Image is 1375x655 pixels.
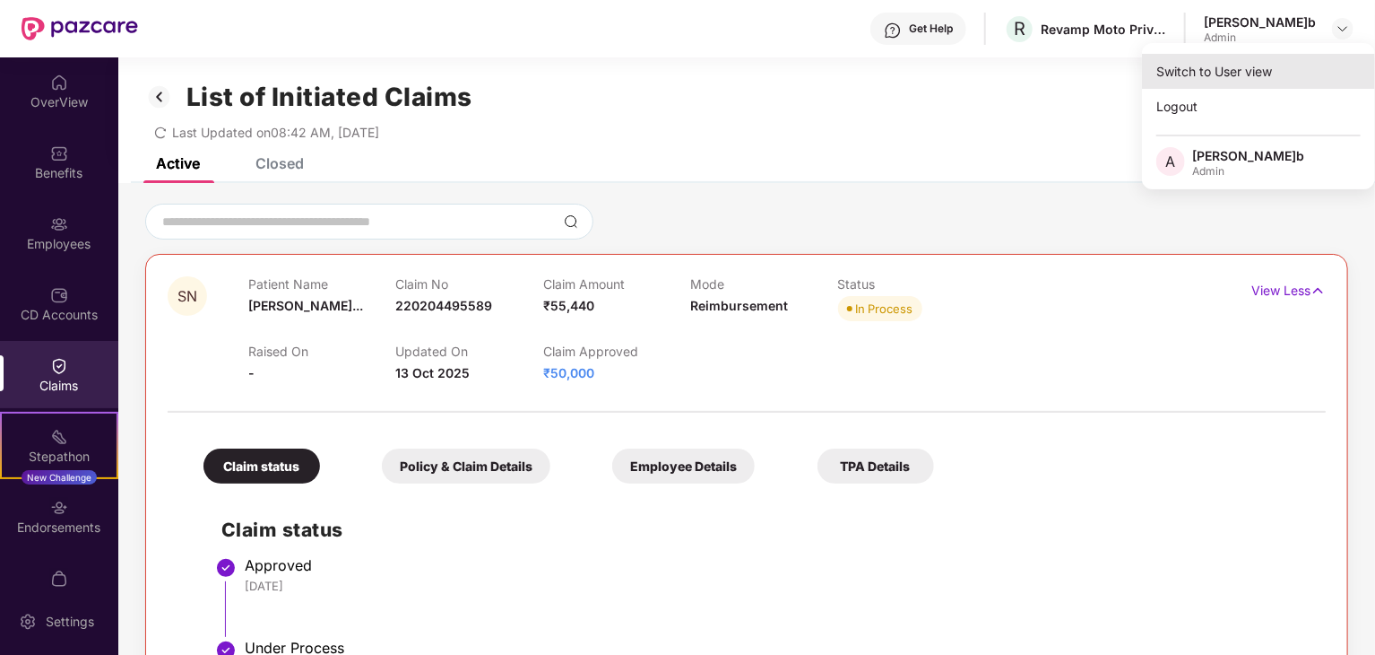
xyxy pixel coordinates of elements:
div: TPA Details [817,449,934,484]
span: A [1166,151,1176,172]
img: svg+xml;base64,PHN2ZyB3aWR0aD0iMzIiIGhlaWdodD0iMzIiIHZpZXdCb3g9IjAgMCAzMiAzMiIgZmlsbD0ibm9uZSIgeG... [145,82,174,112]
p: Mode [690,276,837,292]
span: ₹50,000 [543,365,594,380]
div: Logout [1142,89,1375,124]
p: Claim No [395,276,542,292]
img: svg+xml;base64,PHN2ZyB4bWxucz0iaHR0cDovL3d3dy53My5vcmcvMjAwMC9zdmciIHdpZHRoPSIxNyIgaGVpZ2h0PSIxNy... [1310,281,1326,301]
img: svg+xml;base64,PHN2ZyBpZD0iRW5kb3JzZW1lbnRzIiB4bWxucz0iaHR0cDovL3d3dy53My5vcmcvMjAwMC9zdmciIHdpZH... [50,499,68,517]
div: Admin [1204,31,1316,45]
span: Last Updated on 08:42 AM, [DATE] [172,125,379,140]
img: svg+xml;base64,PHN2ZyBpZD0iU3RlcC1Eb25lLTMyeDMyIiB4bWxucz0iaHR0cDovL3d3dy53My5vcmcvMjAwMC9zdmciIH... [215,557,237,579]
img: svg+xml;base64,PHN2ZyBpZD0iRHJvcGRvd24tMzJ4MzIiIHhtbG5zPSJodHRwOi8vd3d3LnczLm9yZy8yMDAwL3N2ZyIgd2... [1336,22,1350,36]
span: R [1014,18,1025,39]
div: Switch to User view [1142,54,1375,89]
img: svg+xml;base64,PHN2ZyBpZD0iQmVuZWZpdHMiIHhtbG5zPSJodHRwOi8vd3d3LnczLm9yZy8yMDAwL3N2ZyIgd2lkdGg9Ij... [50,144,68,162]
span: ₹55,440 [543,298,594,313]
div: Admin [1192,164,1304,179]
span: SN [177,289,197,304]
span: [PERSON_NAME]... [248,298,363,313]
span: 220204495589 [395,298,492,313]
div: Get Help [909,22,953,36]
div: [DATE] [245,578,1308,594]
img: svg+xml;base64,PHN2ZyBpZD0iSG9tZSIgeG1sbnM9Imh0dHA6Ly93d3cudzMub3JnLzIwMDAvc3ZnIiB3aWR0aD0iMjAiIG... [50,74,68,92]
img: svg+xml;base64,PHN2ZyBpZD0iSGVscC0zMngzMiIgeG1sbnM9Imh0dHA6Ly93d3cudzMub3JnLzIwMDAvc3ZnIiB3aWR0aD... [884,22,902,39]
img: svg+xml;base64,PHN2ZyBpZD0iU2VhcmNoLTMyeDMyIiB4bWxucz0iaHR0cDovL3d3dy53My5vcmcvMjAwMC9zdmciIHdpZH... [564,214,578,229]
p: Patient Name [248,276,395,292]
span: - [248,365,255,380]
div: Active [156,154,200,172]
div: In Process [856,300,913,318]
div: Approved [245,556,1308,574]
img: svg+xml;base64,PHN2ZyBpZD0iRW1wbG95ZWVzIiB4bWxucz0iaHR0cDovL3d3dy53My5vcmcvMjAwMC9zdmciIHdpZHRoPS... [50,215,68,233]
div: Employee Details [612,449,755,484]
div: Closed [255,154,304,172]
img: svg+xml;base64,PHN2ZyB4bWxucz0iaHR0cDovL3d3dy53My5vcmcvMjAwMC9zdmciIHdpZHRoPSIyMSIgaGVpZ2h0PSIyMC... [50,428,68,446]
span: Reimbursement [690,298,788,313]
div: Policy & Claim Details [382,449,550,484]
p: Claim Approved [543,344,690,359]
div: Revamp Moto Private Limited [1041,21,1166,38]
p: View Less [1251,276,1326,301]
img: New Pazcare Logo [22,17,138,40]
span: 13 Oct 2025 [395,365,470,380]
img: svg+xml;base64,PHN2ZyBpZD0iTXlfT3JkZXJzIiBkYXRhLW5hbWU9Ik15IE9yZGVycyIgeG1sbnM9Imh0dHA6Ly93d3cudz... [50,570,68,588]
p: Status [838,276,985,292]
div: Claim status [203,449,320,484]
img: svg+xml;base64,PHN2ZyBpZD0iQ0RfQWNjb3VudHMiIGRhdGEtbmFtZT0iQ0QgQWNjb3VudHMiIHhtbG5zPSJodHRwOi8vd3... [50,286,68,304]
img: svg+xml;base64,PHN2ZyBpZD0iU2V0dGluZy0yMHgyMCIgeG1sbnM9Imh0dHA6Ly93d3cudzMub3JnLzIwMDAvc3ZnIiB3aW... [19,613,37,631]
div: [PERSON_NAME]b [1204,13,1316,31]
p: Updated On [395,344,542,359]
p: Claim Amount [543,276,690,292]
h1: List of Initiated Claims [186,82,472,112]
div: New Challenge [22,470,97,485]
div: [PERSON_NAME]b [1192,147,1304,164]
p: Raised On [248,344,395,359]
div: Stepathon [2,448,117,466]
img: svg+xml;base64,PHN2ZyBpZD0iQ2xhaW0iIHhtbG5zPSJodHRwOi8vd3d3LnczLm9yZy8yMDAwL3N2ZyIgd2lkdGg9IjIwIi... [50,357,68,375]
h2: Claim status [221,515,1308,545]
span: redo [154,125,167,140]
div: Settings [40,613,99,631]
